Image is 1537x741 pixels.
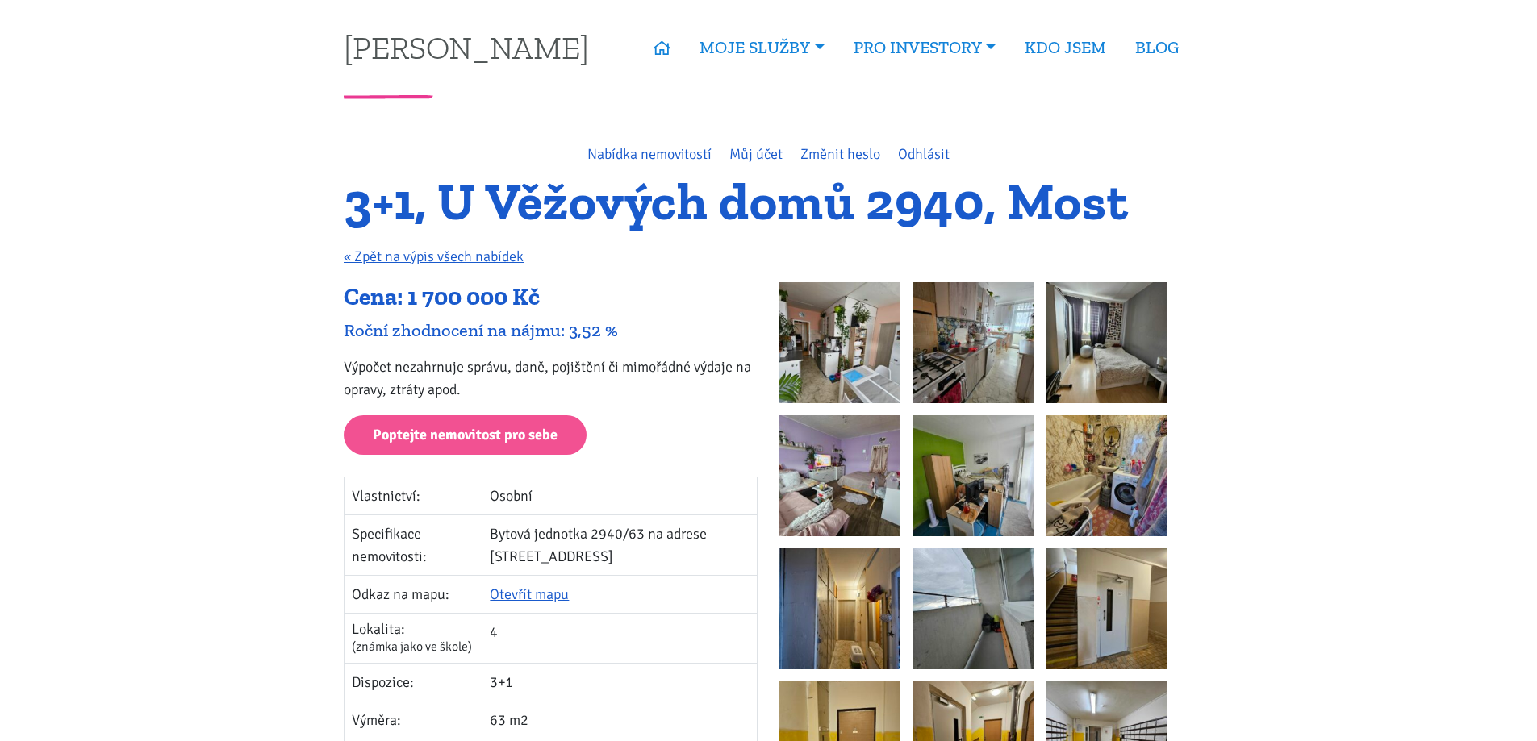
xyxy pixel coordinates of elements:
td: Odkaz na mapu: [345,575,482,613]
td: Dispozice: [345,663,482,701]
p: Výpočet nezahrnuje správu, daně, pojištění či mimořádné výdaje na opravy, ztráty apod. [344,356,758,401]
td: Lokalita: [345,613,482,663]
td: 4 [482,613,758,663]
a: Nabídka nemovitostí [587,145,712,163]
a: Můj účet [729,145,783,163]
a: Odhlásit [898,145,950,163]
td: 63 m2 [482,701,758,739]
div: Roční zhodnocení na nájmu: 3,52 % [344,319,758,341]
a: MOJE SLUŽBY [685,29,838,66]
a: Poptejte nemovitost pro sebe [344,415,587,455]
a: KDO JSEM [1010,29,1121,66]
a: [PERSON_NAME] [344,31,589,63]
td: Osobní [482,477,758,514]
a: Změnit heslo [800,145,880,163]
td: Specifikace nemovitosti: [345,514,482,575]
td: 3+1 [482,663,758,701]
span: (známka jako ve škole) [352,639,472,655]
a: PRO INVESTORY [839,29,1010,66]
a: « Zpět na výpis všech nabídek [344,248,524,265]
div: Cena: 1 700 000 Kč [344,282,758,313]
a: BLOG [1121,29,1193,66]
td: Bytová jednotka 2940/63 na adrese [STREET_ADDRESS] [482,514,758,575]
td: Vlastnictví: [345,477,482,514]
td: Výměra: [345,701,482,739]
a: Otevřít mapu [490,585,569,603]
h1: 3+1, U Věžových domů 2940, Most [344,180,1193,224]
